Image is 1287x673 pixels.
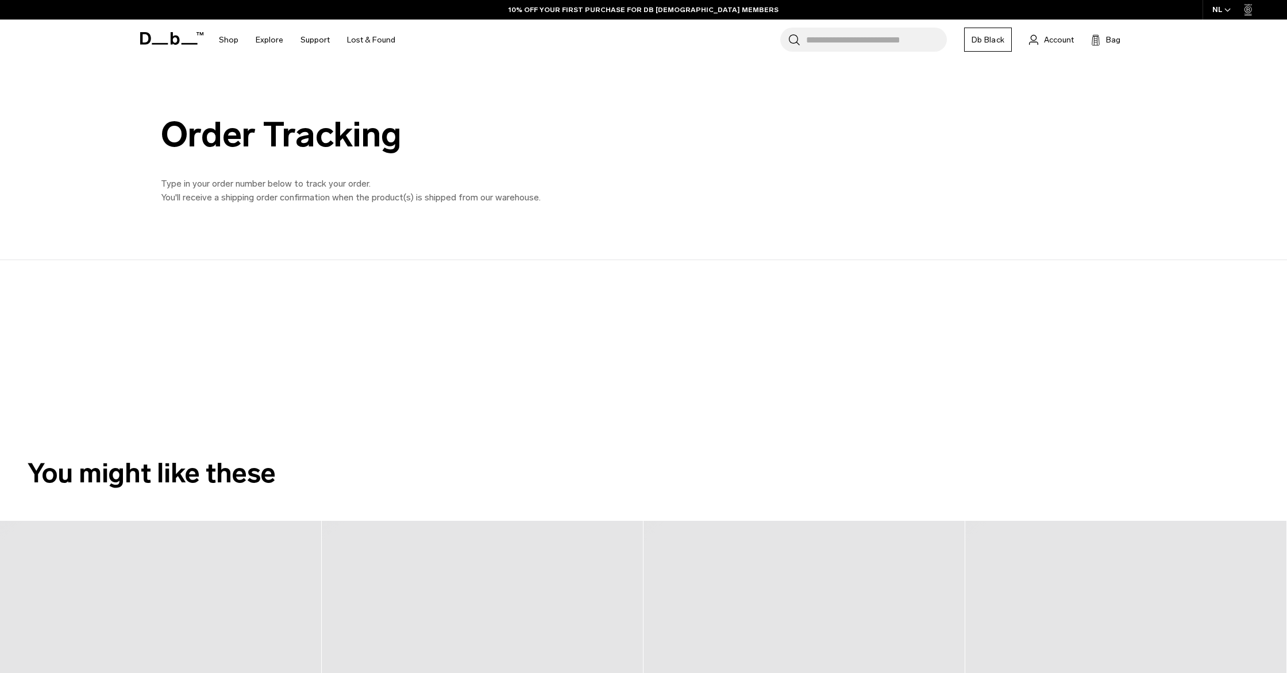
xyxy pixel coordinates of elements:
p: Type in your order number below to track your order. You'll receive a shipping order confirmation... [161,177,678,204]
button: Bag [1091,33,1120,47]
a: Explore [256,20,283,60]
a: Account [1029,33,1074,47]
div: Order Tracking [161,115,678,154]
nav: Main Navigation [210,20,404,60]
a: Support [300,20,330,60]
h2: You might like these [28,453,1259,494]
iframe: Ingrid delivery tracking widget main iframe [151,260,496,421]
a: Lost & Found [347,20,395,60]
span: Bag [1106,34,1120,46]
a: Shop [219,20,238,60]
a: 10% OFF YOUR FIRST PURCHASE FOR DB [DEMOGRAPHIC_DATA] MEMBERS [508,5,779,15]
span: Account [1044,34,1074,46]
a: Db Black [964,28,1012,52]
